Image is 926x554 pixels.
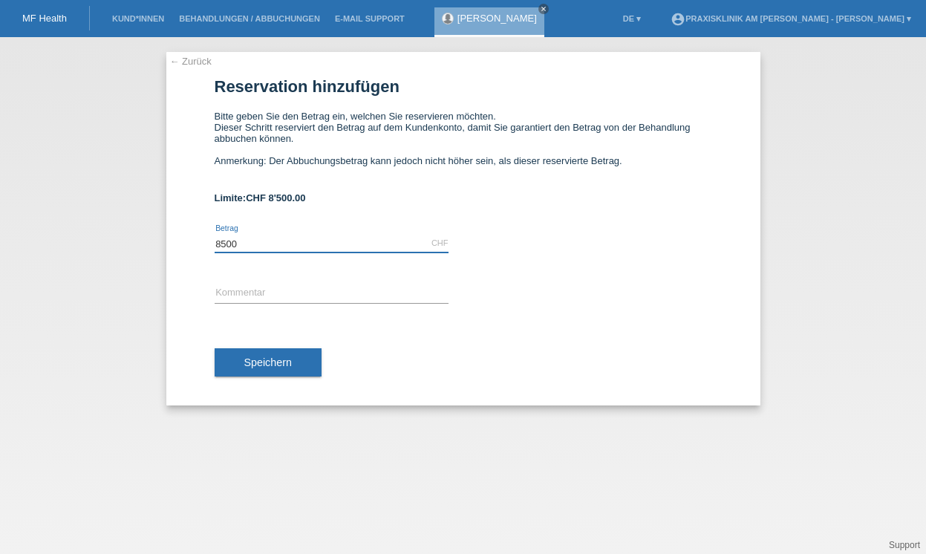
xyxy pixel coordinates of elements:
a: Support [889,540,920,550]
b: Limite: [215,192,306,203]
a: close [538,4,549,14]
a: E-Mail Support [327,14,412,23]
a: DE ▾ [616,14,648,23]
h1: Reservation hinzufügen [215,77,712,96]
a: [PERSON_NAME] [457,13,537,24]
i: close [540,5,547,13]
div: CHF [431,238,449,247]
div: Bitte geben Sie den Betrag ein, welchen Sie reservieren möchten. Dieser Schritt reserviert den Be... [215,111,712,177]
a: Behandlungen / Abbuchungen [172,14,327,23]
span: Speichern [244,356,292,368]
a: ← Zurück [170,56,212,67]
a: Kund*innen [105,14,172,23]
a: MF Health [22,13,67,24]
i: account_circle [671,12,685,27]
button: Speichern [215,348,322,377]
span: CHF 8'500.00 [246,192,305,203]
a: account_circlePraxisklinik am [PERSON_NAME] - [PERSON_NAME] ▾ [663,14,919,23]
